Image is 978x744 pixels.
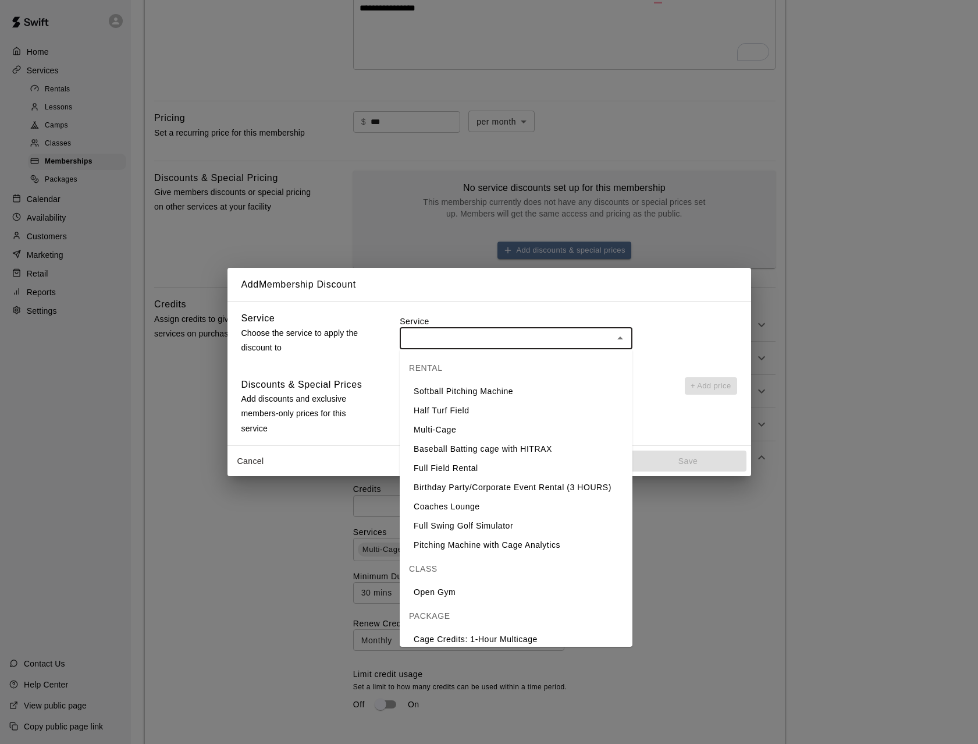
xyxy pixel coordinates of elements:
li: Cage Credits: 1-Hour Multicage [400,630,632,649]
li: Softball Pitching Machine [400,382,632,401]
div: CLASS [400,555,632,583]
li: Baseball Batting cage with HITRAX [400,440,632,459]
p: Add discounts and exclusive members-only prices for this service [241,392,371,436]
li: Coaches Lounge [400,497,632,516]
li: Full Swing Golf Simulator [400,516,632,536]
li: Pitching Machine with Cage Analytics [400,536,632,555]
li: Open Gym [400,583,632,602]
li: Full Field Rental [400,459,632,478]
li: Birthday Party/Corporate Event Rental (3 HOURS) [400,478,632,497]
li: Half Turf Field [400,401,632,420]
label: Service [400,316,737,327]
button: Close [612,330,628,346]
h6: Service [241,311,275,326]
li: Multi-Cage [400,420,632,440]
h6: Discounts & Special Prices [241,377,362,392]
button: Cancel [232,451,269,472]
h2: Add Membership Discount [227,268,751,302]
div: PACKAGE [400,602,632,630]
p: Choose the service to apply the discount to [241,326,371,355]
div: RENTAL [400,354,632,382]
